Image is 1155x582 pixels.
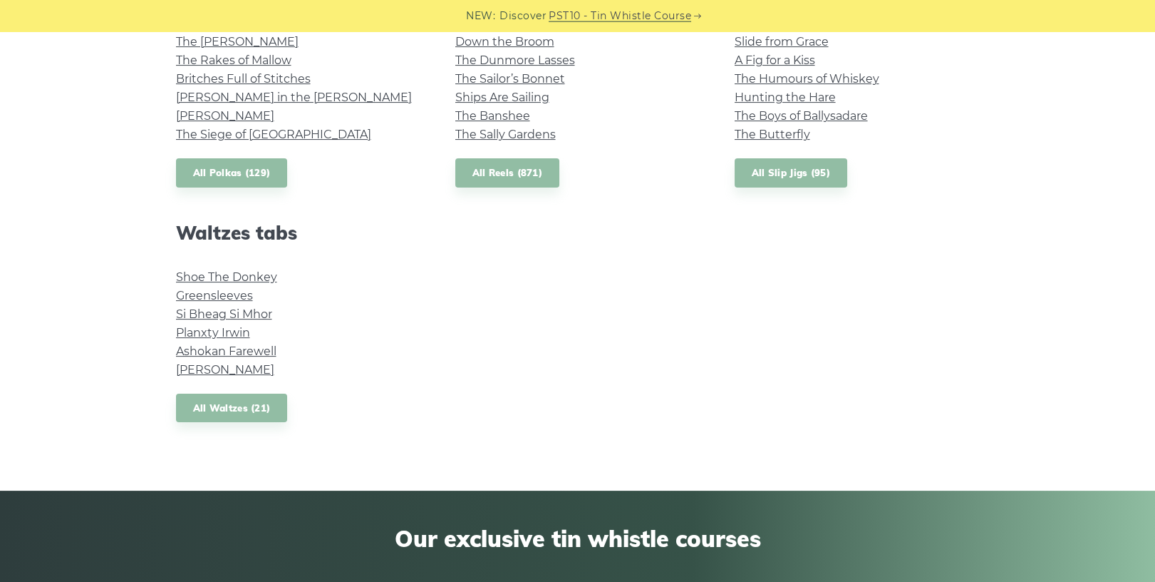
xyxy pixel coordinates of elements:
a: A Fig for a Kiss [735,53,815,67]
a: Down the Broom [455,35,554,48]
a: Si­ Bheag Si­ Mhor [176,307,272,321]
a: The Sally Gardens [455,128,556,141]
a: Ships Are Sailing [455,91,549,104]
a: All Slip Jigs (95) [735,158,847,188]
a: All Waltzes (21) [176,394,288,423]
a: The Boys of Ballysadare [735,109,868,123]
a: The Siege of [GEOGRAPHIC_DATA] [176,128,371,141]
a: All Reels (871) [455,158,560,188]
a: The Sailor’s Bonnet [455,72,565,86]
a: All Polkas (129) [176,158,288,188]
a: The Butterfly [735,128,810,141]
a: [PERSON_NAME] [176,363,274,377]
a: The Rakes of Mallow [176,53,291,67]
a: The [PERSON_NAME] [176,35,299,48]
span: NEW: [466,8,495,24]
span: Our exclusive tin whistle courses [176,525,980,552]
span: Discover [499,8,547,24]
a: [PERSON_NAME] in the [PERSON_NAME] [176,91,412,104]
a: Slide from Grace [735,35,829,48]
a: [PERSON_NAME] [176,109,274,123]
a: Planxty Irwin [176,326,250,339]
a: Britches Full of Stitches [176,72,311,86]
a: The Humours of Whiskey [735,72,879,86]
a: The Banshee [455,109,530,123]
a: Ashokan Farewell [176,344,276,358]
h2: Waltzes tabs [176,222,421,244]
a: Shoe The Donkey [176,270,277,284]
a: Hunting the Hare [735,91,836,104]
a: Greensleeves [176,289,253,302]
a: PST10 - Tin Whistle Course [549,8,691,24]
a: The Dunmore Lasses [455,53,575,67]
